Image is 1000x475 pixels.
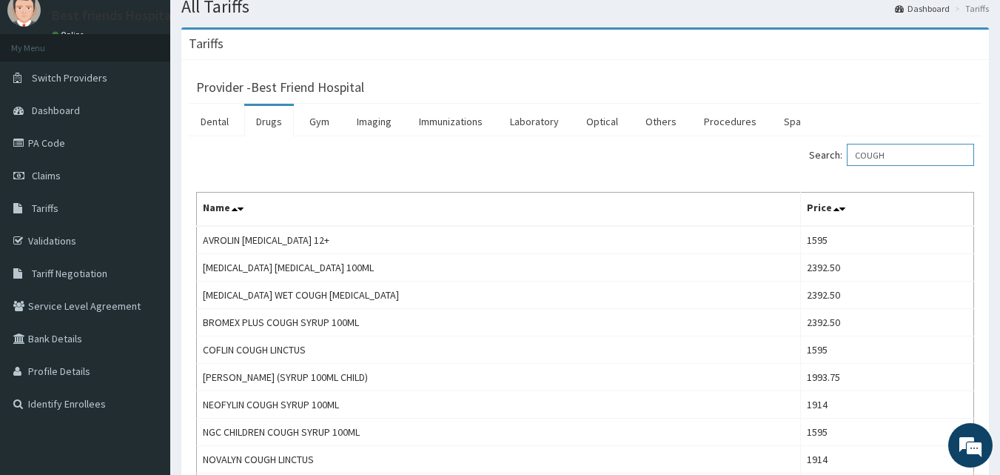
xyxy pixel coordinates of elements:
[32,202,58,215] span: Tariffs
[32,169,61,182] span: Claims
[197,309,801,336] td: BROMEX PLUS COUGH SYRUP 100ML
[345,106,403,137] a: Imaging
[77,83,249,102] div: Chat with us now
[800,336,973,364] td: 1595
[243,7,278,43] div: Minimize live chat window
[800,309,973,336] td: 2392.50
[634,106,688,137] a: Others
[895,2,950,15] a: Dashboard
[800,446,973,474] td: 1914
[197,391,801,419] td: NEOFYLIN COUGH SYRUP 100ML
[52,30,87,40] a: Online
[800,193,973,227] th: Price
[197,446,801,474] td: NOVALYN COUGH LINCTUS
[32,267,107,280] span: Tariff Negotiation
[800,254,973,282] td: 2392.50
[800,419,973,446] td: 1595
[847,144,974,166] input: Search:
[197,226,801,254] td: AVROLIN [MEDICAL_DATA] 12+
[692,106,768,137] a: Procedures
[197,193,801,227] th: Name
[800,364,973,391] td: 1993.75
[574,106,630,137] a: Optical
[197,364,801,391] td: [PERSON_NAME] (SYRUP 100ML CHILD)
[197,282,801,309] td: [MEDICAL_DATA] WET COUGH [MEDICAL_DATA]
[407,106,494,137] a: Immunizations
[772,106,813,137] a: Spa
[52,9,175,22] p: Best friends Hospital
[809,144,974,166] label: Search:
[7,317,282,369] textarea: Type your message and hit 'Enter'
[800,391,973,419] td: 1914
[189,106,241,137] a: Dental
[498,106,571,137] a: Laboratory
[951,2,989,15] li: Tariffs
[800,282,973,309] td: 2392.50
[197,336,801,364] td: COFLIN COUGH LINCTUS
[189,37,224,50] h3: Tariffs
[32,104,80,117] span: Dashboard
[800,226,973,254] td: 1595
[244,106,294,137] a: Drugs
[32,71,107,84] span: Switch Providers
[86,143,204,293] span: We're online!
[197,254,801,282] td: [MEDICAL_DATA] [MEDICAL_DATA] 100ML
[298,106,341,137] a: Gym
[196,81,364,94] h3: Provider - Best Friend Hospital
[27,74,60,111] img: d_794563401_company_1708531726252_794563401
[197,419,801,446] td: NGC CHILDREN COUGH SYRUP 100ML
